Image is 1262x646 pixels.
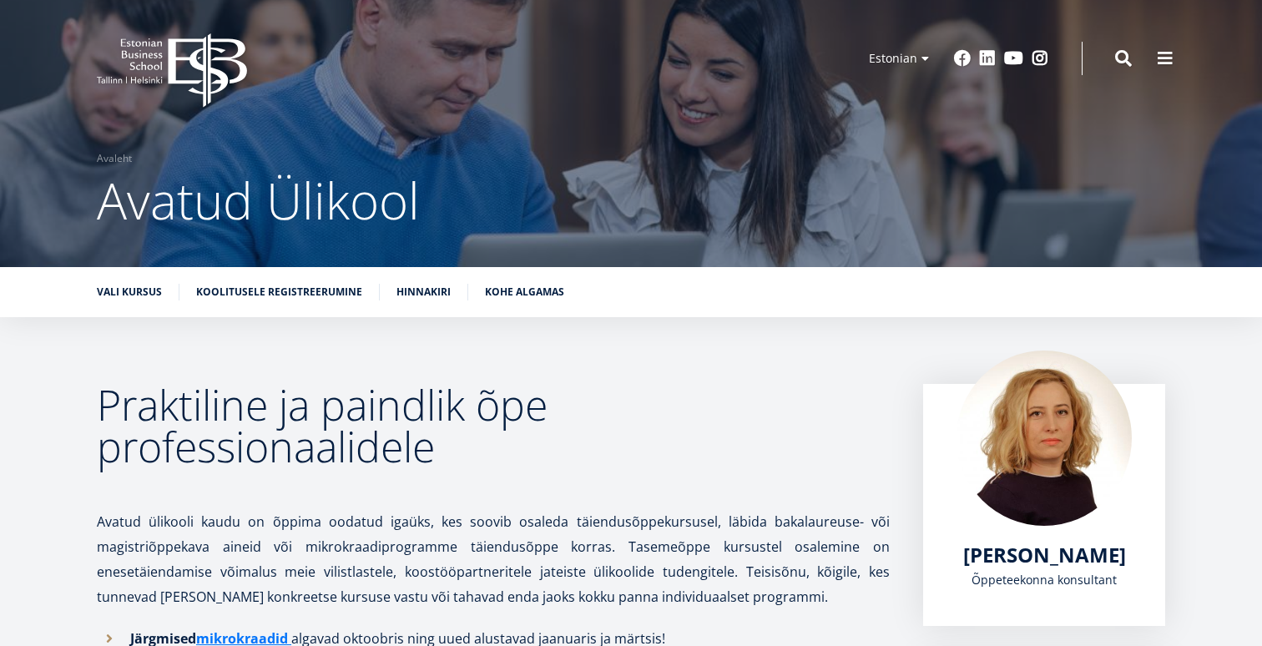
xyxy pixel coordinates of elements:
[957,568,1132,593] div: Õppeteekonna konsultant
[97,166,420,235] span: Avatud Ülikool
[954,50,971,67] a: Facebook
[963,543,1126,568] a: [PERSON_NAME]
[97,384,890,467] h2: Praktiline ja paindlik õpe professionaalidele
[1032,50,1048,67] a: Instagram
[97,284,162,300] a: Vali kursus
[485,284,564,300] a: Kohe algamas
[963,541,1126,568] span: [PERSON_NAME]
[1004,50,1023,67] a: Youtube
[97,150,132,167] a: Avaleht
[957,351,1132,526] img: Kadri Osula Learning Journey Advisor
[396,284,451,300] a: Hinnakiri
[196,284,362,300] a: Koolitusele registreerumine
[979,50,996,67] a: Linkedin
[97,484,890,609] p: Avatud ülikooli kaudu on õppima oodatud igaüks, kes soovib osaleda täiendusõppekursusel, läbida b...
